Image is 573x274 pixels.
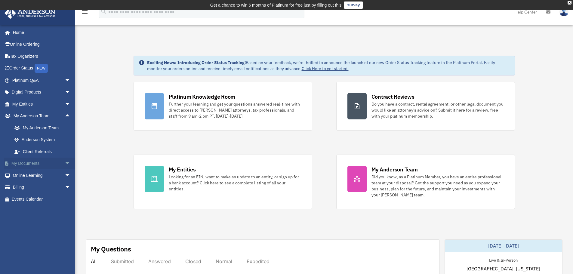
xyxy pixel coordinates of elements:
[210,2,342,9] div: Get a chance to win 6 months of Platinum for free just by filling out this
[4,26,77,38] a: Home
[2,2,571,8] div: Sort A > Z
[568,1,571,5] div: close
[65,98,77,110] span: arrow_drop_down
[65,181,77,194] span: arrow_drop_down
[4,62,80,75] a: Order StatusNEW
[4,110,80,122] a: My Anderson Teamarrow_drop_up
[81,11,88,16] a: menu
[2,24,571,29] div: Options
[2,13,571,19] div: Move To ...
[4,158,80,170] a: My Documentsarrow_drop_down
[8,122,80,134] a: My Anderson Team
[8,146,80,158] a: Client Referrals
[4,193,80,205] a: Events Calendar
[2,35,571,40] div: Rename
[344,2,363,9] a: survey
[8,134,80,146] a: Anderson System
[4,98,80,110] a: My Entitiesarrow_drop_down
[2,19,571,24] div: Delete
[81,8,88,16] i: menu
[4,169,80,181] a: Online Learningarrow_drop_down
[4,86,80,98] a: Digital Productsarrow_drop_down
[559,8,568,16] img: User Pic
[2,8,571,13] div: Sort New > Old
[65,158,77,170] span: arrow_drop_down
[65,74,77,87] span: arrow_drop_down
[65,86,77,99] span: arrow_drop_down
[4,38,80,51] a: Online Ordering
[2,40,571,46] div: Move To ...
[2,29,571,35] div: Sign out
[65,169,77,182] span: arrow_drop_down
[100,8,107,15] i: search
[35,64,48,73] div: NEW
[3,7,57,19] img: Anderson Advisors Platinum Portal
[4,50,80,62] a: Tax Organizers
[4,74,80,86] a: Platinum Q&Aarrow_drop_down
[65,110,77,122] span: arrow_drop_up
[4,181,80,193] a: Billingarrow_drop_down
